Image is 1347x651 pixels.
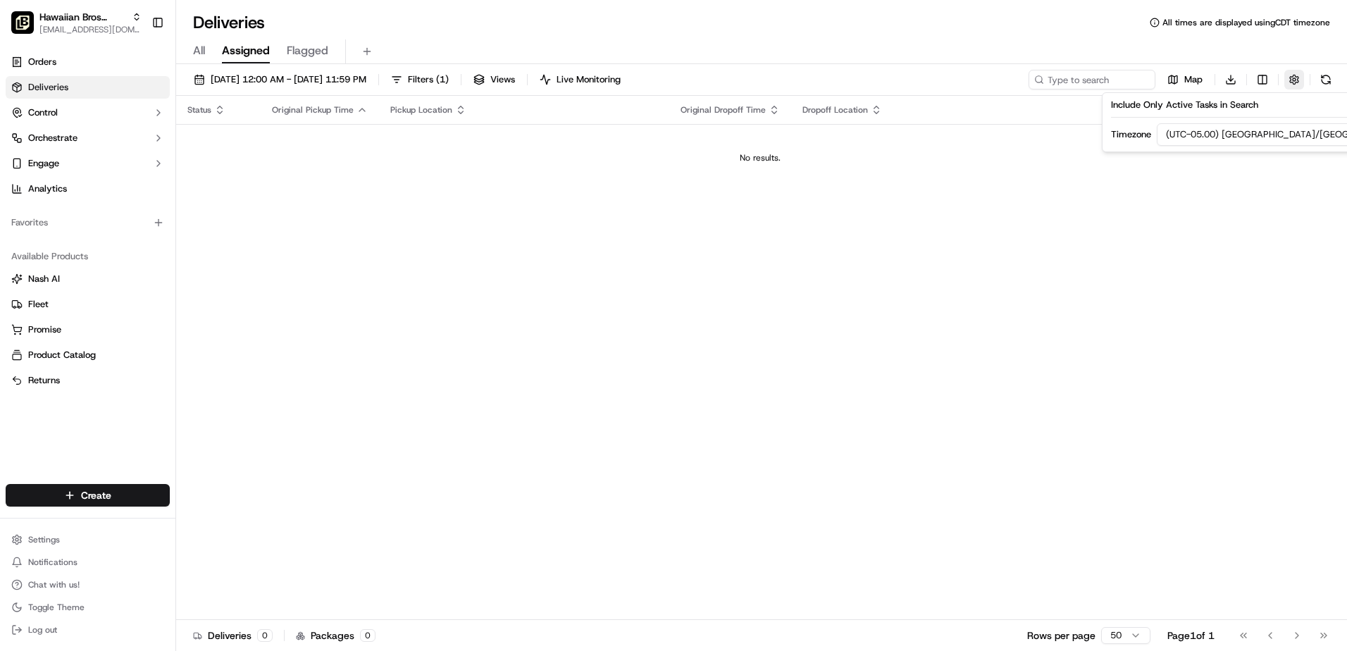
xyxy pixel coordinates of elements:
[1316,70,1336,89] button: Refresh
[211,73,366,86] span: [DATE] 12:00 AM - [DATE] 11:59 PM
[6,575,170,595] button: Chat with us!
[390,104,452,116] span: Pickup Location
[360,629,375,642] div: 0
[385,70,455,89] button: Filters(1)
[6,597,170,617] button: Toggle Theme
[28,298,49,311] span: Fleet
[28,56,56,68] span: Orders
[14,14,42,42] img: Nash
[557,73,621,86] span: Live Monitoring
[11,323,164,336] a: Promise
[287,42,328,59] span: Flagged
[6,344,170,366] button: Product Catalog
[11,374,164,387] a: Returns
[14,56,256,79] p: Welcome 👋
[99,238,170,249] a: Powered byPylon
[28,323,61,336] span: Promise
[6,211,170,234] div: Favorites
[6,178,170,200] a: Analytics
[6,268,170,290] button: Nash AI
[11,349,164,361] a: Product Catalog
[533,70,627,89] button: Live Monitoring
[28,204,108,218] span: Knowledge Base
[11,298,164,311] a: Fleet
[1027,628,1095,643] p: Rows per page
[187,70,373,89] button: [DATE] 12:00 AM - [DATE] 11:59 PM
[28,624,57,635] span: Log out
[1161,70,1209,89] button: Map
[28,349,96,361] span: Product Catalog
[1111,128,1151,141] label: Timezone
[14,206,25,217] div: 📗
[28,557,77,568] span: Notifications
[240,139,256,156] button: Start new chat
[6,152,170,175] button: Engage
[28,534,60,545] span: Settings
[28,273,60,285] span: Nash AI
[28,182,67,195] span: Analytics
[6,127,170,149] button: Orchestrate
[119,206,130,217] div: 💻
[11,11,34,34] img: Hawaiian Bros (Blodgett)
[467,70,521,89] button: Views
[408,73,449,86] span: Filters
[296,628,375,643] div: Packages
[6,51,170,73] a: Orders
[1111,99,1258,111] label: Include Only Active Tasks in Search
[81,488,111,502] span: Create
[28,132,77,144] span: Orchestrate
[28,579,80,590] span: Chat with us!
[8,199,113,224] a: 📗Knowledge Base
[48,149,178,160] div: We're available if you need us!
[182,152,1339,163] div: No results.
[1167,628,1215,643] div: Page 1 of 1
[6,369,170,392] button: Returns
[133,204,226,218] span: API Documentation
[6,530,170,550] button: Settings
[6,293,170,316] button: Fleet
[436,73,449,86] span: ( 1 )
[6,620,170,640] button: Log out
[28,81,68,94] span: Deliveries
[140,239,170,249] span: Pylon
[272,104,354,116] span: Original Pickup Time
[6,318,170,341] button: Promise
[48,135,231,149] div: Start new chat
[14,135,39,160] img: 1736555255976-a54dd68f-1ca7-489b-9aae-adbdc363a1c4
[193,628,273,643] div: Deliveries
[1162,17,1330,28] span: All times are displayed using CDT timezone
[6,552,170,572] button: Notifications
[113,199,232,224] a: 💻API Documentation
[28,106,58,119] span: Control
[37,91,254,106] input: Got a question? Start typing here...
[28,157,59,170] span: Engage
[193,42,205,59] span: All
[11,273,164,285] a: Nash AI
[257,629,273,642] div: 0
[1029,70,1155,89] input: Type to search
[193,11,265,34] h1: Deliveries
[6,6,146,39] button: Hawaiian Bros (Blodgett)Hawaiian Bros ([PERSON_NAME])[EMAIL_ADDRESS][DOMAIN_NAME]
[6,484,170,507] button: Create
[490,73,515,86] span: Views
[1184,73,1203,86] span: Map
[6,76,170,99] a: Deliveries
[6,245,170,268] div: Available Products
[39,10,126,24] button: Hawaiian Bros ([PERSON_NAME])
[28,374,60,387] span: Returns
[187,104,211,116] span: Status
[802,104,868,116] span: Dropoff Location
[39,24,142,35] button: [EMAIL_ADDRESS][DOMAIN_NAME]
[28,602,85,613] span: Toggle Theme
[681,104,766,116] span: Original Dropoff Time
[6,101,170,124] button: Control
[222,42,270,59] span: Assigned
